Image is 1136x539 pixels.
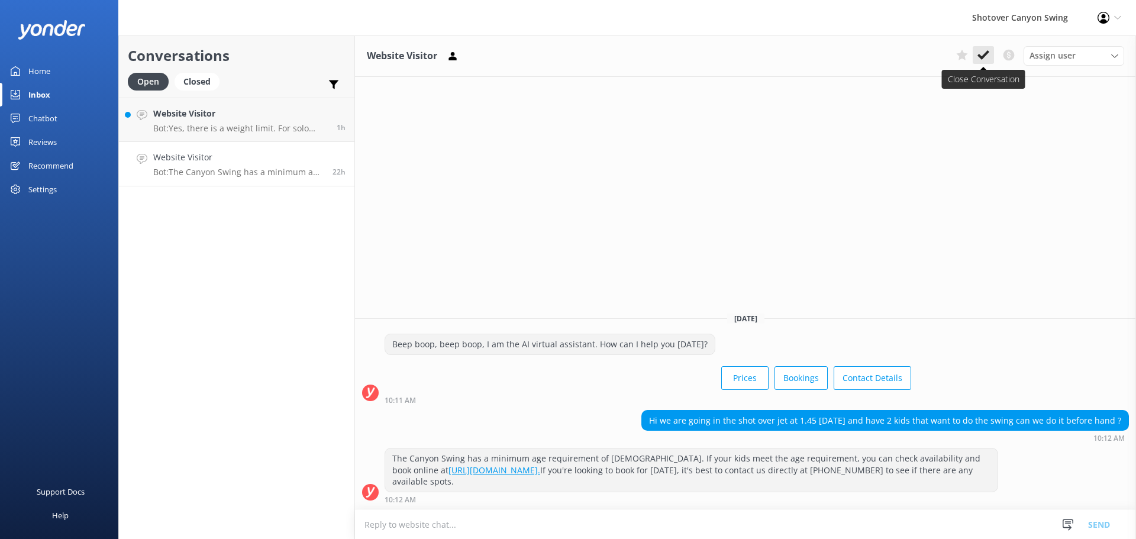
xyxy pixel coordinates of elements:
div: Open [128,73,169,91]
button: Contact Details [834,366,911,390]
span: Oct 03 2025 07:17am (UTC +13:00) Pacific/Auckland [337,122,346,133]
strong: 10:12 AM [385,496,416,504]
div: Oct 02 2025 10:12am (UTC +13:00) Pacific/Auckland [385,495,998,504]
div: Recommend [28,154,73,177]
div: Support Docs [37,480,85,504]
div: Oct 02 2025 10:12am (UTC +13:00) Pacific/Auckland [641,434,1129,442]
div: Settings [28,177,57,201]
div: Inbox [28,83,50,106]
p: Bot: The Canyon Swing has a minimum age requirement of [DEMOGRAPHIC_DATA]. If your kids meet the ... [153,167,324,177]
h4: Website Visitor [153,151,324,164]
a: [URL][DOMAIN_NAME]. [448,464,540,476]
h4: Website Visitor [153,107,328,120]
img: yonder-white-logo.png [18,20,86,40]
div: Reviews [28,130,57,154]
span: Assign user [1029,49,1076,62]
div: Hi we are going in the shot over jet at 1.45 [DATE] and have 2 kids that want to do the swing can... [642,411,1128,431]
a: Website VisitorBot:Yes, there is a weight limit. For solo swings, it's 160kg (352lbs), and for ta... [119,98,354,142]
div: Oct 02 2025 10:11am (UTC +13:00) Pacific/Auckland [385,396,911,404]
button: Bookings [774,366,828,390]
div: Home [28,59,50,83]
strong: 10:12 AM [1093,435,1125,442]
a: Website VisitorBot:The Canyon Swing has a minimum age requirement of [DEMOGRAPHIC_DATA]. If your ... [119,142,354,186]
div: Chatbot [28,106,57,130]
span: [DATE] [727,314,764,324]
span: Oct 02 2025 10:12am (UTC +13:00) Pacific/Auckland [333,167,346,177]
h2: Conversations [128,44,346,67]
div: Beep boop, beep boop, I am the AI virtual assistant. How can I help you [DATE]? [385,334,715,354]
h3: Website Visitor [367,49,437,64]
button: Prices [721,366,769,390]
a: Closed [175,75,225,88]
div: Closed [175,73,220,91]
strong: 10:11 AM [385,397,416,404]
div: Help [52,504,69,527]
p: Bot: Yes, there is a weight limit. For solo swings, it's 160kg (352lbs), and for tandem swings, i... [153,123,328,134]
div: The Canyon Swing has a minimum age requirement of [DEMOGRAPHIC_DATA]. If your kids meet the age r... [385,448,998,492]
div: Assign User [1024,46,1124,65]
a: Open [128,75,175,88]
